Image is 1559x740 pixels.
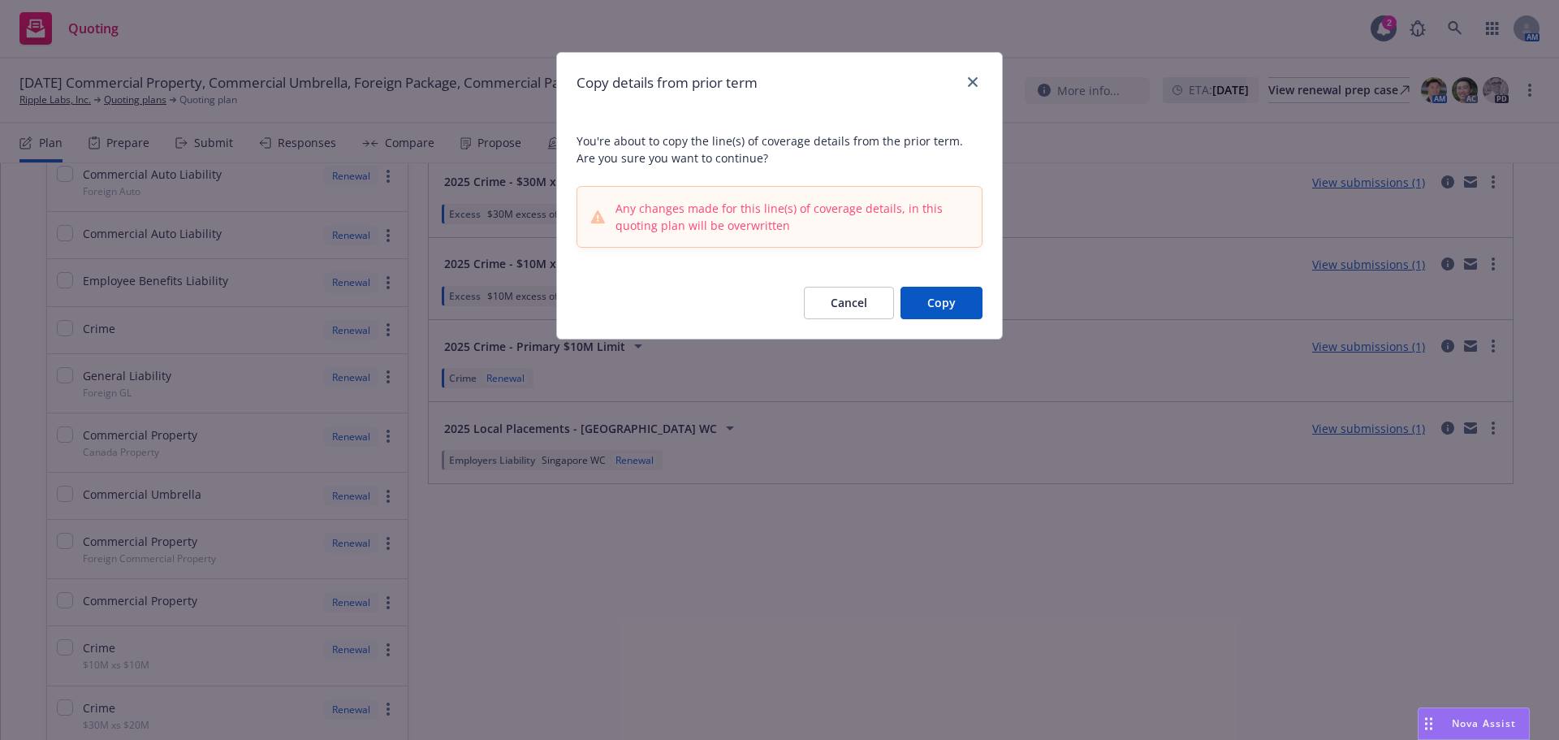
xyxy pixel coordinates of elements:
div: Drag to move [1419,708,1439,739]
span: You're about to copy the line(s) of coverage details from the prior term. Are you sure you want t... [577,132,982,167]
span: Nova Assist [1452,716,1516,730]
h1: Copy details from prior term [577,72,758,93]
button: Nova Assist [1418,708,1530,740]
button: Copy [900,287,982,319]
button: Cancel [804,287,894,319]
a: close [963,72,982,92]
span: Any changes made for this line(s) of coverage details, in this quoting plan will be overwritten [615,200,969,234]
